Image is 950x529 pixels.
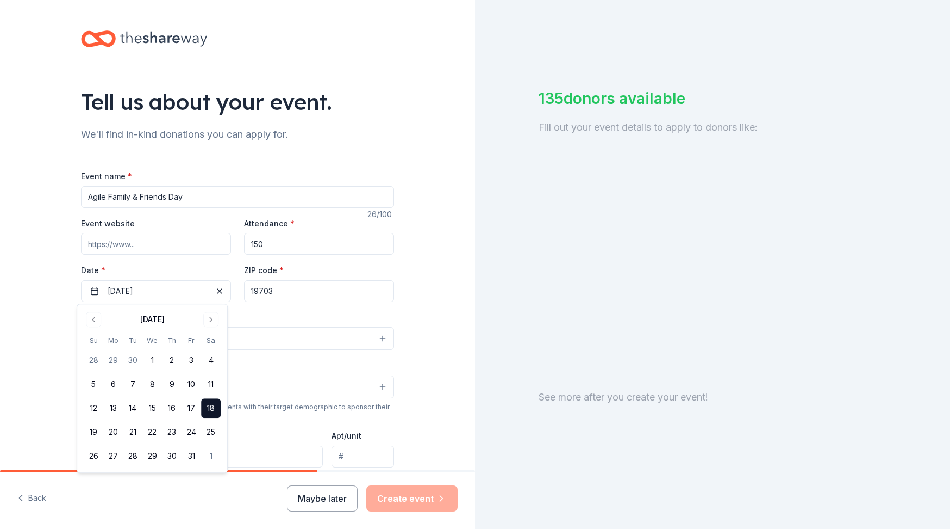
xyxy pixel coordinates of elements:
button: 29 [103,350,123,370]
button: 3 [182,350,201,370]
th: Thursday [162,335,182,346]
button: 31 [182,446,201,466]
button: Select [81,376,394,398]
button: Go to next month [203,312,218,327]
button: 13 [103,398,123,418]
button: Maybe later [287,485,358,512]
button: 28 [84,350,103,370]
button: 4 [201,350,221,370]
button: 1 [142,350,162,370]
div: We use this information to help brands find events with their target demographic to sponsor their... [81,403,394,420]
input: # [332,446,394,468]
div: Tell us about your event. [81,87,394,117]
button: 15 [142,398,162,418]
input: https://www... [81,233,231,255]
button: 16 [162,398,182,418]
button: 29 [142,446,162,466]
button: 25 [201,422,221,442]
button: 22 [142,422,162,442]
label: Event website [81,218,135,229]
div: We'll find in-kind donations you can apply for. [81,126,394,143]
input: Spring Fundraiser [81,186,394,208]
th: Saturday [201,335,221,346]
button: Go to previous month [86,312,101,327]
button: 7 [123,374,142,394]
label: Attendance [244,218,295,229]
button: Back [17,487,46,510]
button: 1 [201,446,221,466]
div: 26 /100 [367,208,394,221]
input: 12345 (U.S. only) [244,280,394,302]
button: 9 [162,374,182,394]
button: 27 [103,446,123,466]
button: 20 [103,422,123,442]
div: [DATE] [140,313,165,326]
button: 23 [162,422,182,442]
th: Wednesday [142,335,162,346]
button: 11 [201,374,221,394]
button: 28 [123,446,142,466]
label: Date [81,265,231,276]
button: 26 [84,446,103,466]
div: 135 donors available [539,87,886,110]
button: Select [81,327,394,350]
th: Tuesday [123,335,142,346]
button: 8 [142,374,162,394]
div: See more after you create your event! [539,389,886,406]
div: Fill out your event details to apply to donors like: [539,119,886,136]
button: 5 [84,374,103,394]
button: 12 [84,398,103,418]
button: [DATE] [81,280,231,302]
th: Friday [182,335,201,346]
label: ZIP code [244,265,284,276]
button: 14 [123,398,142,418]
button: 18 [201,398,221,418]
button: 2 [162,350,182,370]
input: 20 [244,233,394,255]
button: 24 [182,422,201,442]
button: 30 [162,446,182,466]
button: 10 [182,374,201,394]
button: 30 [123,350,142,370]
label: Event name [81,171,132,182]
button: 17 [182,398,201,418]
label: Apt/unit [332,430,361,441]
th: Monday [103,335,123,346]
button: 6 [103,374,123,394]
button: 19 [84,422,103,442]
th: Sunday [84,335,103,346]
button: 21 [123,422,142,442]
